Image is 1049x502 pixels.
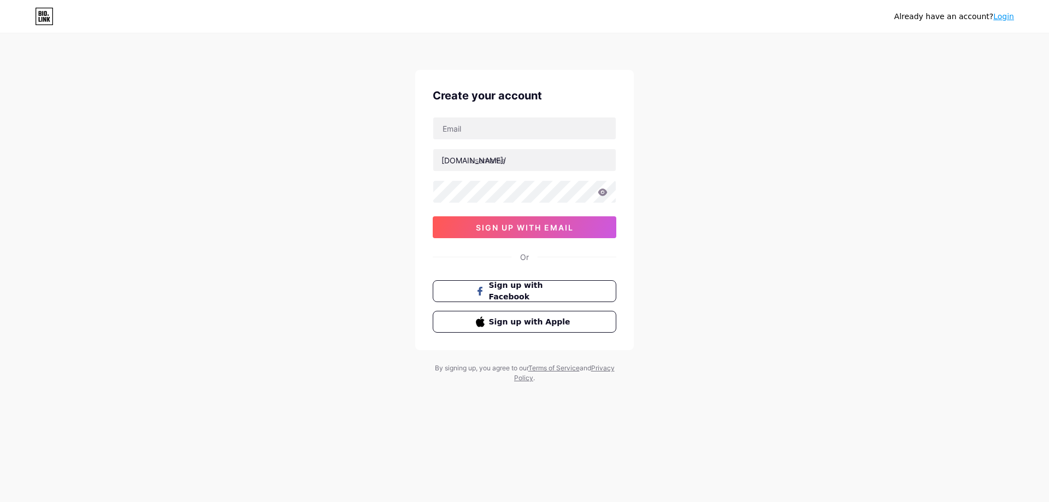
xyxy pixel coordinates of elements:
div: [DOMAIN_NAME]/ [441,155,506,166]
a: Login [993,12,1014,21]
div: Or [520,251,529,263]
button: Sign up with Facebook [433,280,616,302]
span: Sign up with Apple [489,316,574,328]
div: By signing up, you agree to our and . [432,363,617,383]
a: Terms of Service [528,364,580,372]
span: sign up with email [476,223,574,232]
button: sign up with email [433,216,616,238]
div: Already have an account? [894,11,1014,22]
span: Sign up with Facebook [489,280,574,303]
input: Email [433,117,616,139]
div: Create your account [433,87,616,104]
input: username [433,149,616,171]
button: Sign up with Apple [433,311,616,333]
